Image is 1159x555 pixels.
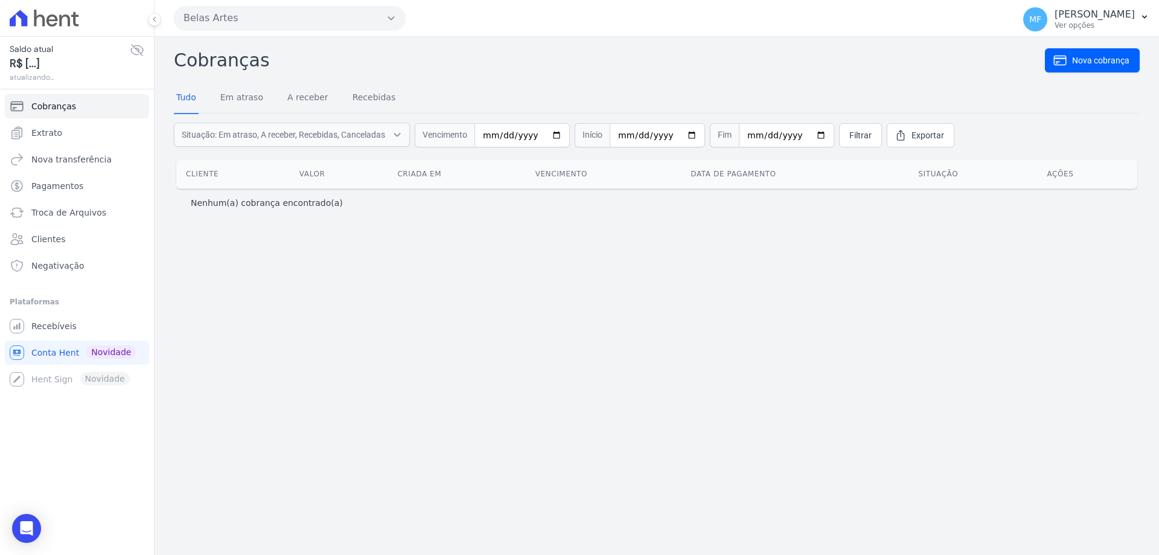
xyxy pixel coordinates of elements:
[31,207,106,219] span: Troca de Arquivos
[5,147,149,172] a: Nova transferência
[1055,8,1135,21] p: [PERSON_NAME]
[31,320,77,332] span: Recebíveis
[31,180,83,192] span: Pagamentos
[575,123,610,147] span: Início
[5,201,149,225] a: Troca de Arquivos
[10,295,144,309] div: Plataformas
[350,83,398,114] a: Recebidas
[218,83,266,114] a: Em atraso
[10,56,130,72] span: R$ [...]
[849,129,872,141] span: Filtrar
[290,159,388,188] th: Valor
[526,159,682,188] th: Vencimento
[1029,15,1041,24] span: MF
[681,159,908,188] th: Data de pagamento
[31,153,112,165] span: Nova transferência
[191,197,343,209] p: Nenhum(a) cobrança encontrado(a)
[1055,21,1135,30] p: Ver opções
[5,254,149,278] a: Negativação
[31,347,79,359] span: Conta Hent
[10,43,130,56] span: Saldo atual
[887,123,954,147] a: Exportar
[182,129,385,141] span: Situação: Em atraso, A receber, Recebidas, Canceladas
[1014,2,1159,36] button: MF [PERSON_NAME] Ver opções
[31,260,85,272] span: Negativação
[31,127,62,139] span: Extrato
[174,83,199,114] a: Tudo
[5,314,149,338] a: Recebíveis
[839,123,882,147] a: Filtrar
[176,159,290,188] th: Cliente
[388,159,525,188] th: Criada em
[1037,159,1137,188] th: Ações
[908,159,1037,188] th: Situação
[174,123,410,147] button: Situação: Em atraso, A receber, Recebidas, Canceladas
[710,123,739,147] span: Fim
[10,72,130,83] span: atualizando...
[415,123,474,147] span: Vencimento
[5,341,149,365] a: Conta Hent Novidade
[1045,48,1140,72] a: Nova cobrança
[174,47,1045,74] h2: Cobranças
[285,83,331,114] a: A receber
[5,227,149,251] a: Clientes
[12,514,41,543] div: Open Intercom Messenger
[10,94,144,391] nav: Sidebar
[86,345,136,359] span: Novidade
[31,100,76,112] span: Cobranças
[31,233,65,245] span: Clientes
[174,6,406,30] button: Belas Artes
[1072,54,1129,66] span: Nova cobrança
[5,174,149,198] a: Pagamentos
[5,121,149,145] a: Extrato
[5,94,149,118] a: Cobranças
[912,129,944,141] span: Exportar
